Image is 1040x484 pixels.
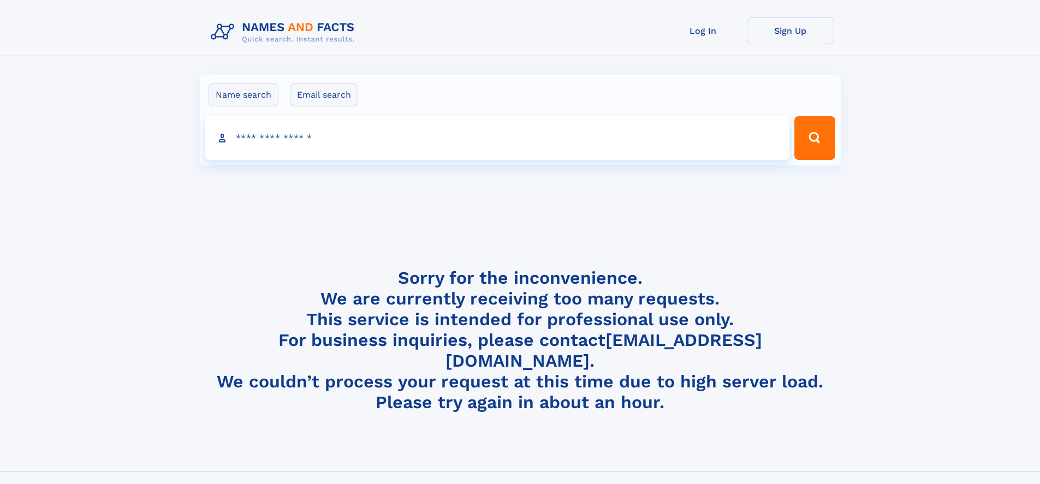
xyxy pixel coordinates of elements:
[209,83,278,106] label: Name search
[206,17,364,47] img: Logo Names and Facts
[659,17,747,44] a: Log In
[747,17,834,44] a: Sign Up
[290,83,358,106] label: Email search
[205,116,790,160] input: search input
[794,116,835,160] button: Search Button
[206,267,834,413] h4: Sorry for the inconvenience. We are currently receiving too many requests. This service is intend...
[445,330,762,371] a: [EMAIL_ADDRESS][DOMAIN_NAME]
